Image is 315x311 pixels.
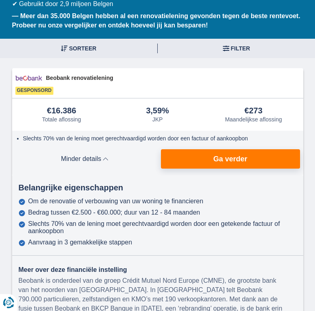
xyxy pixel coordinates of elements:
[161,149,300,169] button: Ga verder
[15,71,42,85] img: product.pl.alt Beobank
[245,106,263,115] div: €273
[225,116,282,123] div: Maandelijkse aflossing
[152,116,163,123] div: JKP
[158,39,315,58] button: Filter
[12,13,300,29] b: — Meer dan 35.000 Belgen hebben al een renovatielening gevonden tegen de beste rentevoet. Probeer...
[15,149,154,169] button: Minder details
[15,87,53,95] span: Gesponsord
[15,156,154,162] span: Minder details
[12,182,303,194] div: Belangrijke eigenschappen
[146,106,169,115] div: 3,59%
[213,155,247,163] span: Ga verder
[46,74,300,82] span: Beobank renovatielening
[28,209,200,216] div: Bedrag tussen €2.500 - €60.000; duur van 12 - 84 maanden
[23,134,297,142] li: Slechts 70% van de lening moet gerechtvaardigd worden door een factuur of aankoopbon
[42,116,81,123] div: Totale aflossing
[28,220,297,235] div: Slechts 70% van de lening moet gerechtvaardigd worden door een getekende factuur of aankoopbon
[19,265,297,275] div: Meer over deze financiële instelling
[47,106,76,115] div: €16.386
[231,46,250,51] span: Filter
[28,239,132,246] div: Aanvraag in 3 gemakkelijke stappen
[28,198,203,205] div: Om de renovatie of verbouwing van uw woning te financieren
